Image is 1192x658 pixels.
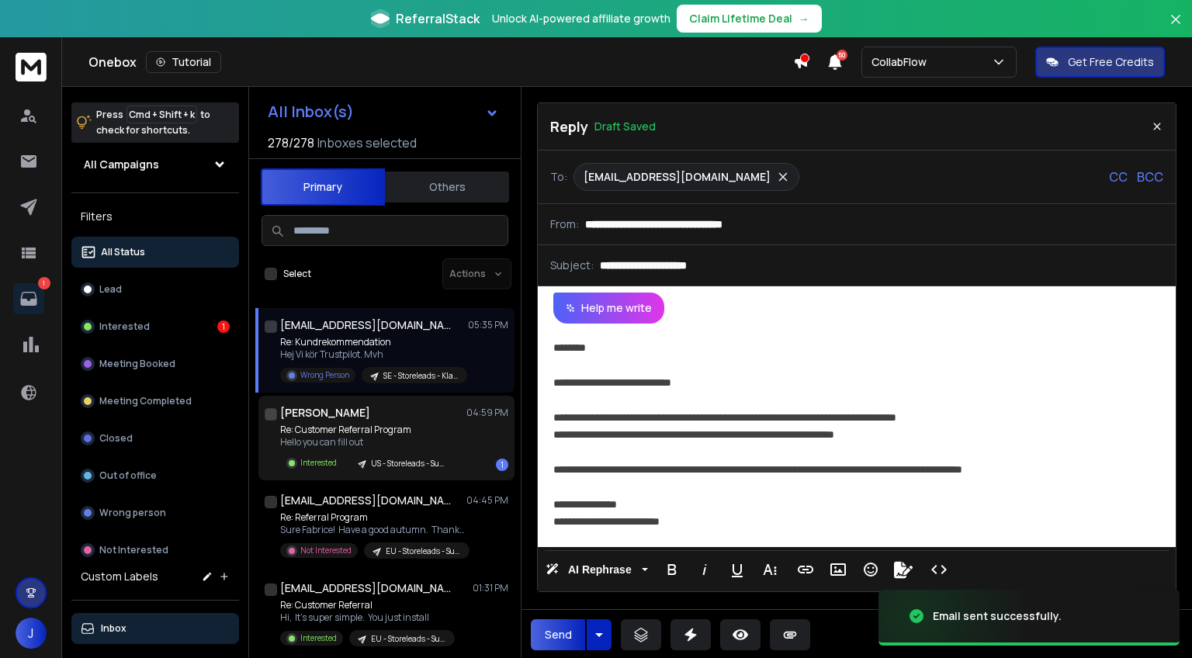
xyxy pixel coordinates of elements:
[268,133,314,152] span: 278 / 278
[99,507,166,519] p: Wrong person
[371,633,445,645] p: EU - Storeleads - Support emails - CollabCenter
[280,511,466,524] p: Re: Referral Program
[71,348,239,379] button: Meeting Booked
[71,237,239,268] button: All Status
[280,493,451,508] h1: [EMAIL_ADDRESS][DOMAIN_NAME]
[542,554,651,585] button: AI Rephrase
[16,618,47,649] button: J
[584,169,771,185] p: [EMAIL_ADDRESS][DOMAIN_NAME]
[71,149,239,180] button: All Campaigns
[466,494,508,507] p: 04:45 PM
[71,206,239,227] h3: Filters
[99,469,157,482] p: Out of office
[755,554,785,585] button: More Text
[317,133,417,152] h3: Inboxes selected
[531,619,585,650] button: Send
[1068,54,1154,70] p: Get Free Credits
[268,104,354,119] h1: All Inbox(s)
[71,497,239,528] button: Wrong person
[386,545,460,557] p: EU - Storeleads - Support emails - CollabCenter
[283,268,311,280] label: Select
[550,116,588,137] p: Reply
[837,50,847,61] span: 50
[96,107,210,138] p: Press to check for shortcuts.
[466,407,508,419] p: 04:59 PM
[99,544,168,556] p: Not Interested
[99,395,192,407] p: Meeting Completed
[126,106,197,123] span: Cmd + Shift + k
[38,277,50,289] p: 1
[677,5,822,33] button: Claim Lifetime Deal→
[924,554,954,585] button: Code View
[1109,168,1128,186] p: CC
[799,11,809,26] span: →
[99,432,133,445] p: Closed
[565,563,635,577] span: AI Rephrase
[280,348,466,361] p: Hej Vi kör Trustpilot. Mvh
[280,336,466,348] p: Re: Kundrekommendation
[99,320,150,333] p: Interested
[553,293,664,324] button: Help me write
[99,283,122,296] p: Lead
[280,611,455,624] p: Hi, It’s super simple. You just install
[71,423,239,454] button: Closed
[371,458,445,469] p: US - Storeleads - Support emails - CollabCenter
[550,216,579,232] p: From:
[280,580,451,596] h1: [EMAIL_ADDRESS][DOMAIN_NAME]
[217,320,230,333] div: 1
[1166,9,1186,47] button: Close banner
[468,319,508,331] p: 05:35 PM
[889,554,918,585] button: Signature
[496,459,508,471] div: 1
[84,157,159,172] h1: All Campaigns
[300,369,349,381] p: Wrong Person
[594,119,656,134] p: Draft Saved
[280,317,451,333] h1: [EMAIL_ADDRESS][DOMAIN_NAME]
[101,246,145,258] p: All Status
[300,545,352,556] p: Not Interested
[71,535,239,566] button: Not Interested
[71,311,239,342] button: Interested1
[396,9,480,28] span: ReferralStack
[255,96,511,127] button: All Inbox(s)
[933,608,1062,624] div: Email sent successfully.
[791,554,820,585] button: Insert Link (⌘K)
[71,386,239,417] button: Meeting Completed
[146,51,221,73] button: Tutorial
[383,370,458,382] p: SE - Storeleads - Klaviyo - Support emails
[550,258,594,273] p: Subject:
[280,424,455,436] p: Re: Customer Referral Program
[13,283,44,314] a: 1
[280,436,455,448] p: Hello you can fill out
[280,405,370,421] h1: [PERSON_NAME]
[492,11,670,26] p: Unlock AI-powered affiliate growth
[856,554,885,585] button: Emoticons
[385,170,509,204] button: Others
[300,632,337,644] p: Interested
[550,169,567,185] p: To:
[71,274,239,305] button: Lead
[823,554,853,585] button: Insert Image (⌘P)
[71,613,239,644] button: Inbox
[88,51,793,73] div: Onebox
[871,54,933,70] p: CollabFlow
[71,460,239,491] button: Out of office
[261,168,385,206] button: Primary
[99,358,175,370] p: Meeting Booked
[1137,168,1163,186] p: BCC
[473,582,508,594] p: 01:31 PM
[280,599,455,611] p: Re: Customer Referral
[722,554,752,585] button: Underline (⌘U)
[81,569,158,584] h3: Custom Labels
[101,622,126,635] p: Inbox
[1035,47,1165,78] button: Get Free Credits
[300,457,337,469] p: Interested
[280,524,466,536] p: Sure Fabrice! Have a good autumn. Thanks, [PERSON_NAME]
